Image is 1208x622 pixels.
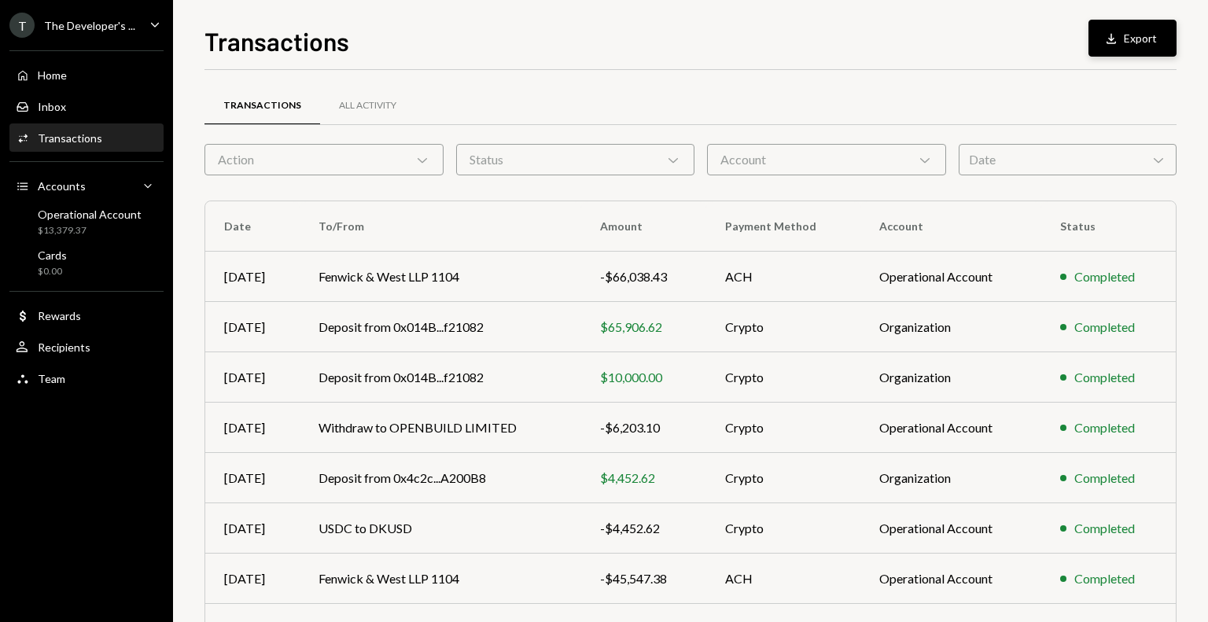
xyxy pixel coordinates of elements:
[300,503,582,554] td: USDC to DKUSD
[300,453,582,503] td: Deposit from 0x4c2c...A200B8
[9,13,35,38] div: T
[9,244,164,282] a: Cards$0.00
[1074,368,1135,387] div: Completed
[300,352,582,403] td: Deposit from 0x014B...f21082
[44,19,135,32] div: The Developer's ...
[38,179,86,193] div: Accounts
[38,208,142,221] div: Operational Account
[860,503,1041,554] td: Operational Account
[38,248,67,262] div: Cards
[9,123,164,152] a: Transactions
[456,144,695,175] div: Status
[320,86,415,126] a: All Activity
[706,352,860,403] td: Crypto
[1074,519,1135,538] div: Completed
[860,201,1041,252] th: Account
[38,100,66,113] div: Inbox
[300,201,582,252] th: To/From
[9,92,164,120] a: Inbox
[1074,569,1135,588] div: Completed
[224,469,281,488] div: [DATE]
[706,302,860,352] td: Crypto
[1074,418,1135,437] div: Completed
[205,201,300,252] th: Date
[860,453,1041,503] td: Organization
[9,333,164,361] a: Recipients
[581,201,706,252] th: Amount
[38,372,65,385] div: Team
[224,519,281,538] div: [DATE]
[959,144,1177,175] div: Date
[339,99,396,112] div: All Activity
[1088,20,1177,57] button: Export
[300,554,582,604] td: Fenwick & West LLP 1104
[224,267,281,286] div: [DATE]
[38,68,67,82] div: Home
[706,252,860,302] td: ACH
[860,302,1041,352] td: Organization
[38,340,90,354] div: Recipients
[706,554,860,604] td: ACH
[224,418,281,437] div: [DATE]
[1074,267,1135,286] div: Completed
[706,503,860,554] td: Crypto
[600,469,687,488] div: $4,452.62
[38,309,81,322] div: Rewards
[600,569,687,588] div: -$45,547.38
[707,144,946,175] div: Account
[9,301,164,329] a: Rewards
[600,519,687,538] div: -$4,452.62
[204,144,444,175] div: Action
[860,352,1041,403] td: Organization
[38,265,67,278] div: $0.00
[9,171,164,200] a: Accounts
[224,318,281,337] div: [DATE]
[9,364,164,392] a: Team
[600,368,687,387] div: $10,000.00
[38,131,102,145] div: Transactions
[600,267,687,286] div: -$66,038.43
[860,554,1041,604] td: Operational Account
[224,368,281,387] div: [DATE]
[300,302,582,352] td: Deposit from 0x014B...f21082
[300,252,582,302] td: Fenwick & West LLP 1104
[1074,318,1135,337] div: Completed
[9,61,164,89] a: Home
[38,224,142,237] div: $13,379.37
[706,201,860,252] th: Payment Method
[224,569,281,588] div: [DATE]
[1041,201,1176,252] th: Status
[300,403,582,453] td: Withdraw to OPENBUILD LIMITED
[706,453,860,503] td: Crypto
[9,203,164,241] a: Operational Account$13,379.37
[600,418,687,437] div: -$6,203.10
[860,403,1041,453] td: Operational Account
[706,403,860,453] td: Crypto
[204,86,320,126] a: Transactions
[860,252,1041,302] td: Operational Account
[223,99,301,112] div: Transactions
[600,318,687,337] div: $65,906.62
[1074,469,1135,488] div: Completed
[204,25,349,57] h1: Transactions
